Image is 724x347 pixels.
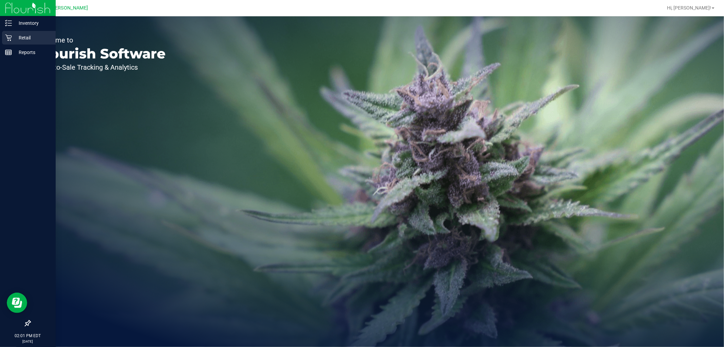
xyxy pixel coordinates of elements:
p: Retail [12,34,53,42]
inline-svg: Inventory [5,20,12,27]
iframe: Resource center [7,293,27,313]
p: Flourish Software [37,47,166,60]
p: [DATE] [3,339,53,344]
p: Welcome to [37,37,166,44]
inline-svg: Reports [5,49,12,56]
p: Inventory [12,19,53,27]
p: Reports [12,48,53,56]
p: Seed-to-Sale Tracking & Analytics [37,64,166,71]
span: Hi, [PERSON_NAME]! [667,5,711,11]
inline-svg: Retail [5,34,12,41]
span: [PERSON_NAME] [51,5,88,11]
p: 02:01 PM EDT [3,333,53,339]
